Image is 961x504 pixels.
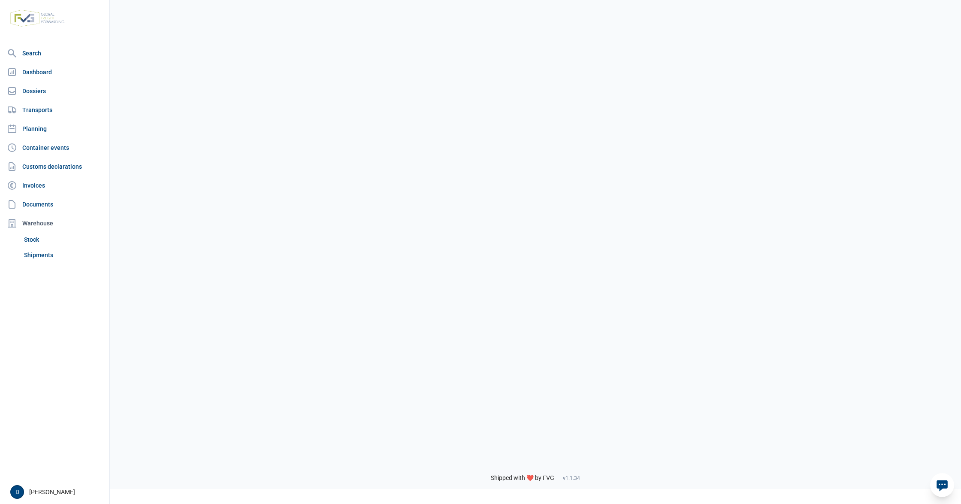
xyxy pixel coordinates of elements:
[10,485,104,499] div: [PERSON_NAME]
[563,475,580,482] span: v1.1.34
[3,120,106,137] a: Planning
[3,101,106,118] a: Transports
[3,82,106,100] a: Dossiers
[3,139,106,156] a: Container events
[3,158,106,175] a: Customs declarations
[3,177,106,194] a: Invoices
[10,485,24,499] button: D
[3,215,106,232] div: Warehouse
[21,232,106,247] a: Stock
[3,64,106,81] a: Dashboard
[558,474,559,482] span: -
[3,196,106,213] a: Documents
[3,45,106,62] a: Search
[7,6,68,30] img: FVG - Global freight forwarding
[491,474,554,482] span: Shipped with ❤️ by FVG
[21,247,106,263] a: Shipments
